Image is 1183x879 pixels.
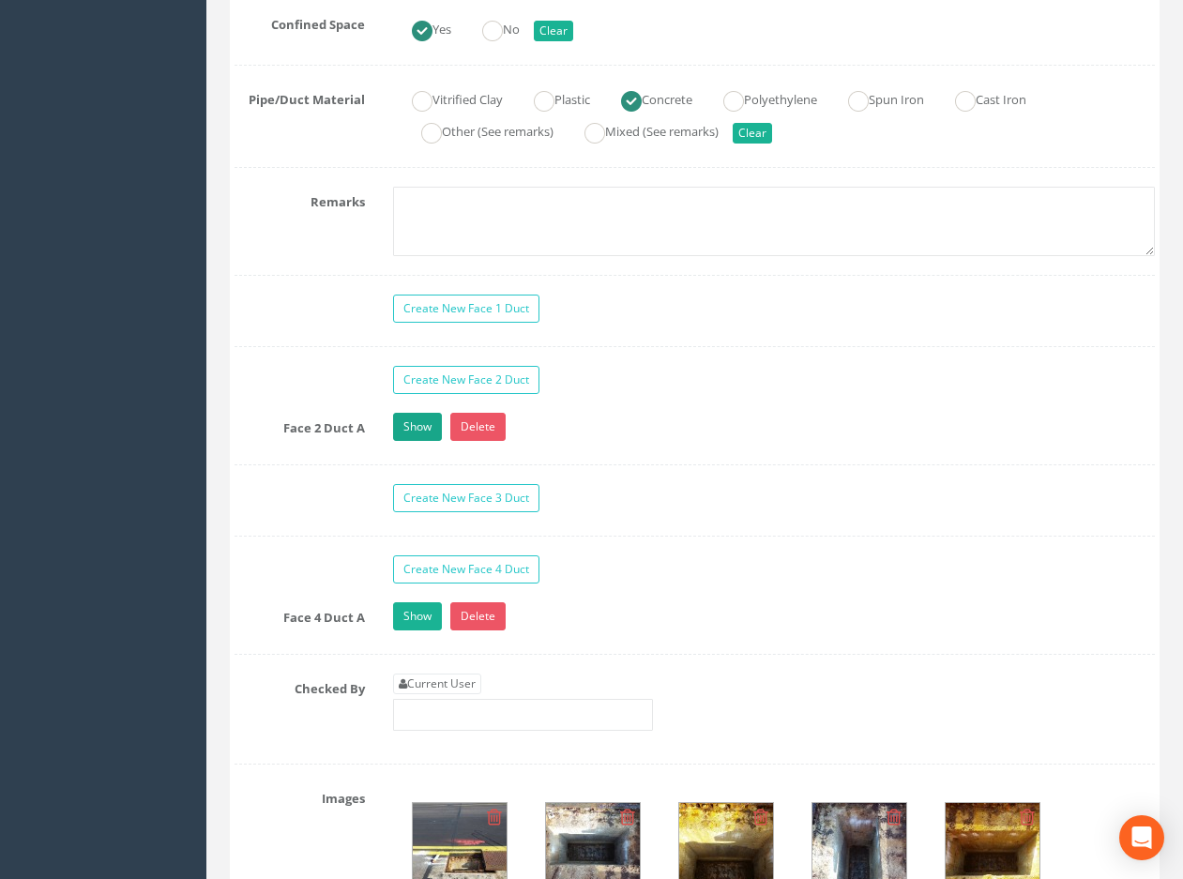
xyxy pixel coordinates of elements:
div: Open Intercom Messenger [1119,815,1164,860]
a: Create New Face 3 Duct [393,484,539,512]
a: Current User [393,674,481,694]
label: Face 4 Duct A [220,602,379,627]
a: Delete [450,602,506,630]
a: Show [393,413,442,441]
label: Mixed (See remarks) [566,116,719,144]
label: Concrete [602,84,692,112]
label: Spun Iron [829,84,924,112]
a: Create New Face 2 Duct [393,366,539,394]
label: No [463,14,520,41]
label: Pipe/Duct Material [220,84,379,109]
a: Show [393,602,442,630]
label: Yes [393,14,451,41]
label: Images [220,783,379,808]
label: Checked By [220,674,379,698]
label: Vitrified Clay [393,84,503,112]
label: Remarks [220,187,379,211]
label: Face 2 Duct A [220,413,379,437]
label: Confined Space [220,9,379,34]
button: Clear [534,21,573,41]
label: Polyethylene [705,84,817,112]
label: Cast Iron [936,84,1026,112]
a: Create New Face 1 Duct [393,295,539,323]
label: Other (See remarks) [402,116,554,144]
label: Plastic [515,84,590,112]
a: Create New Face 4 Duct [393,555,539,583]
button: Clear [733,123,772,144]
a: Delete [450,413,506,441]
